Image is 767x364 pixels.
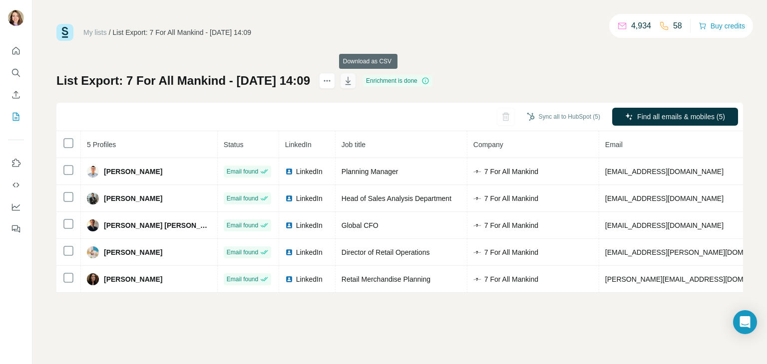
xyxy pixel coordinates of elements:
[605,221,724,229] span: [EMAIL_ADDRESS][DOMAIN_NAME]
[342,194,451,202] span: Head of Sales Analysis Department
[8,198,24,216] button: Dashboard
[113,27,252,37] div: List Export: 7 For All Mankind - [DATE] 14:09
[484,193,538,203] span: 7 For All Mankind
[227,221,258,230] span: Email found
[637,112,725,122] span: Find all emails & mobiles (5)
[8,176,24,194] button: Use Surfe API
[87,273,99,285] img: Avatar
[8,220,24,238] button: Feedback
[605,141,623,149] span: Email
[484,247,538,257] span: 7 For All Mankind
[473,141,503,149] span: Company
[342,275,430,283] span: Retail Merchandise Planning
[296,193,323,203] span: LinkedIn
[285,221,293,229] img: LinkedIn logo
[605,194,724,202] span: [EMAIL_ADDRESS][DOMAIN_NAME]
[484,220,538,230] span: 7 For All Mankind
[8,64,24,82] button: Search
[673,20,682,32] p: 58
[227,167,258,176] span: Email found
[285,275,293,283] img: LinkedIn logo
[56,73,310,89] h1: List Export: 7 For All Mankind - [DATE] 14:09
[363,75,432,87] div: Enrichment is done
[87,192,99,204] img: Avatar
[473,275,481,283] img: company-logo
[733,310,757,334] div: Open Intercom Messenger
[296,167,323,177] span: LinkedIn
[612,108,738,126] button: Find all emails & mobiles (5)
[227,248,258,257] span: Email found
[87,141,116,149] span: 5 Profiles
[319,73,335,89] button: actions
[296,274,323,284] span: LinkedIn
[8,10,24,26] img: Avatar
[83,28,107,36] a: My lists
[296,247,323,257] span: LinkedIn
[484,167,538,177] span: 7 For All Mankind
[342,168,398,176] span: Planning Manager
[699,19,745,33] button: Buy credits
[342,141,366,149] span: Job title
[227,275,258,284] span: Email found
[109,27,111,37] li: /
[605,168,724,176] span: [EMAIL_ADDRESS][DOMAIN_NAME]
[285,141,312,149] span: LinkedIn
[285,248,293,256] img: LinkedIn logo
[104,167,162,177] span: [PERSON_NAME]
[285,194,293,202] img: LinkedIn logo
[87,246,99,258] img: Avatar
[104,274,162,284] span: [PERSON_NAME]
[473,194,481,202] img: company-logo
[224,141,244,149] span: Status
[8,42,24,60] button: Quick start
[87,219,99,231] img: Avatar
[104,193,162,203] span: [PERSON_NAME]
[342,248,430,256] span: Director of Retail Operations
[8,108,24,126] button: My lists
[520,109,607,124] button: Sync all to HubSpot (5)
[104,247,162,257] span: [PERSON_NAME]
[8,154,24,172] button: Use Surfe on LinkedIn
[473,221,481,229] img: company-logo
[473,168,481,176] img: company-logo
[296,220,323,230] span: LinkedIn
[342,221,379,229] span: Global CFO
[484,274,538,284] span: 7 For All Mankind
[56,24,73,41] img: Surfe Logo
[87,166,99,178] img: Avatar
[285,168,293,176] img: LinkedIn logo
[227,194,258,203] span: Email found
[631,20,651,32] p: 4,934
[8,86,24,104] button: Enrich CSV
[104,220,211,230] span: [PERSON_NAME] [PERSON_NAME]
[473,248,481,256] img: company-logo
